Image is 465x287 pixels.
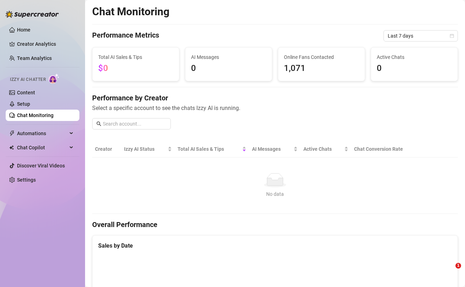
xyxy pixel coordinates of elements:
[92,141,121,158] th: Creator
[10,76,46,83] span: Izzy AI Chatter
[121,141,175,158] th: Izzy AI Status
[98,241,452,250] div: Sales by Date
[98,190,452,198] div: No data
[96,121,101,126] span: search
[92,93,458,103] h4: Performance by Creator
[17,101,30,107] a: Setup
[252,145,292,153] span: AI Messages
[441,263,458,280] iframe: Intercom live chat
[351,141,421,158] th: Chat Conversion Rate
[175,141,249,158] th: Total AI Sales & Tips
[284,53,359,61] span: Online Fans Contacted
[9,131,15,136] span: thunderbolt
[17,163,65,169] a: Discover Viral Videos
[92,220,458,230] h4: Overall Performance
[6,11,59,18] img: logo-BBDzfeDw.svg
[17,112,54,118] a: Chat Monitoring
[455,263,461,269] span: 1
[92,104,458,112] span: Select a specific account to see the chats Izzy AI is running.
[17,142,67,153] span: Chat Copilot
[450,34,454,38] span: calendar
[9,145,14,150] img: Chat Copilot
[17,27,30,33] a: Home
[17,128,67,139] span: Automations
[388,31,454,41] span: Last 7 days
[103,120,167,128] input: Search account...
[377,62,452,75] span: 0
[301,141,352,158] th: Active Chats
[17,55,52,61] a: Team Analytics
[92,30,159,42] h4: Performance Metrics
[178,145,240,153] span: Total AI Sales & Tips
[17,90,35,95] a: Content
[49,73,60,84] img: AI Chatter
[303,145,343,153] span: Active Chats
[191,62,266,75] span: 0
[284,62,359,75] span: 1,071
[98,63,108,73] span: $0
[17,177,36,183] a: Settings
[92,5,169,18] h2: Chat Monitoring
[17,38,74,50] a: Creator Analytics
[191,53,266,61] span: AI Messages
[377,53,452,61] span: Active Chats
[124,145,166,153] span: Izzy AI Status
[249,141,301,158] th: AI Messages
[98,53,173,61] span: Total AI Sales & Tips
